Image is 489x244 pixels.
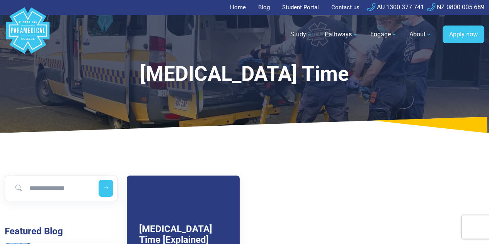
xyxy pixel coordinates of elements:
a: Apply now [443,26,484,43]
a: About [405,24,436,45]
h3: Featured Blog [5,226,118,237]
input: Search for blog [9,180,93,197]
a: Australian Paramedical College [5,15,51,54]
div: [MEDICAL_DATA] Time [65,62,424,86]
a: Engage [366,24,402,45]
a: NZ 0800 005 689 [427,3,484,11]
a: Study [286,24,317,45]
a: AU 1300 377 741 [367,3,424,11]
a: Pathways [320,24,363,45]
